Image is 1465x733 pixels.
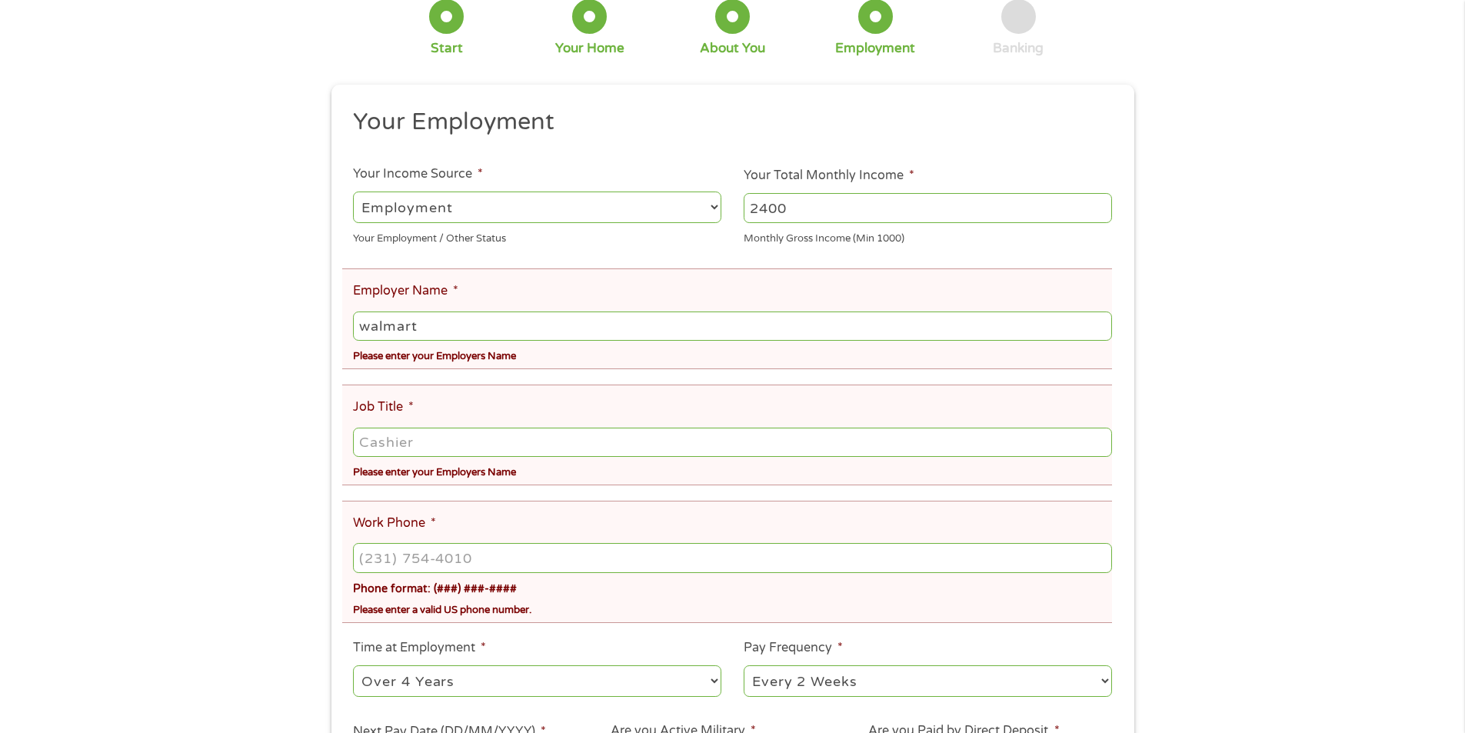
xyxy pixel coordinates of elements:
label: Job Title [353,399,414,415]
div: Employment [835,40,915,57]
div: Start [431,40,463,57]
input: Cashier [353,428,1111,457]
div: Monthly Gross Income (Min 1000) [744,225,1112,246]
div: Your Employment / Other Status [353,225,721,246]
label: Employer Name [353,283,458,299]
label: Your Total Monthly Income [744,168,914,184]
div: Banking [993,40,1044,57]
label: Work Phone [353,515,436,531]
div: Please enter your Employers Name [353,460,1111,481]
h2: Your Employment [353,107,1100,138]
label: Pay Frequency [744,640,843,656]
div: About You [700,40,765,57]
label: Your Income Source [353,166,483,182]
input: Walmart [353,312,1111,341]
div: Please enter your Employers Name [353,344,1111,365]
label: Time at Employment [353,640,486,656]
input: (231) 754-4010 [353,543,1111,572]
div: Your Home [555,40,624,57]
div: Please enter a valid US phone number. [353,598,1111,618]
input: 1800 [744,193,1112,222]
div: Phone format: (###) ###-#### [353,575,1111,598]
